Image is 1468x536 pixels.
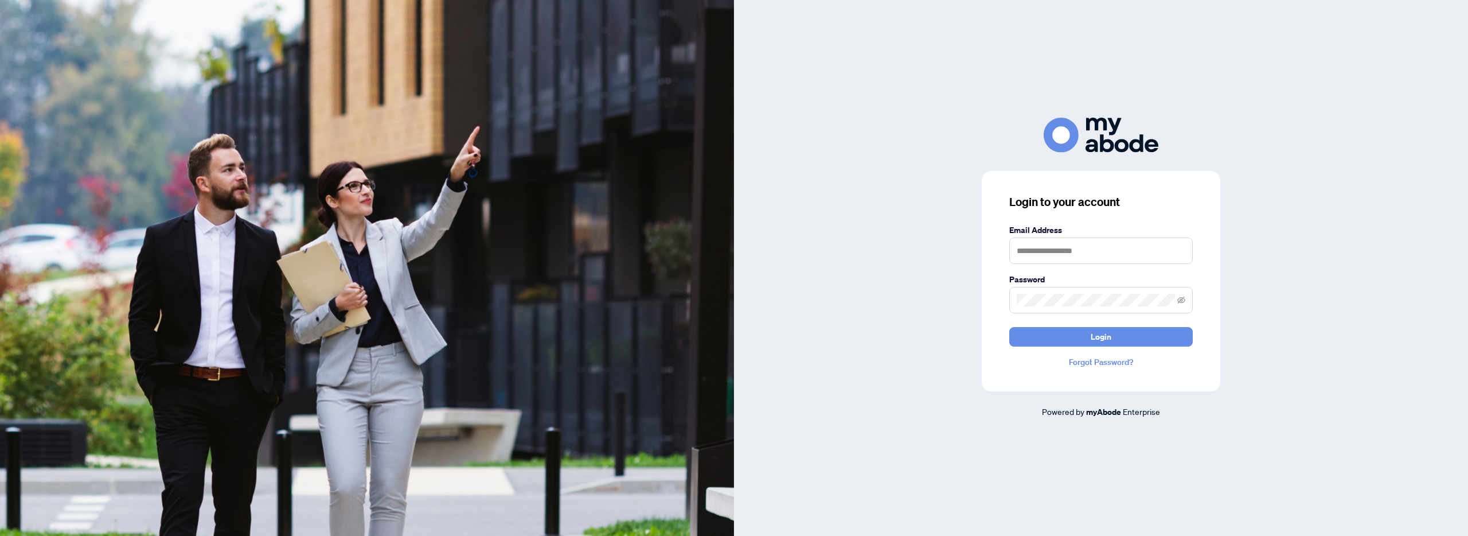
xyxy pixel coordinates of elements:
img: ma-logo [1044,118,1158,153]
label: Email Address [1009,224,1193,236]
a: myAbode [1086,406,1121,418]
button: Login [1009,327,1193,347]
a: Forgot Password? [1009,356,1193,368]
span: Login [1091,328,1111,346]
span: Powered by [1042,406,1084,417]
span: Enterprise [1123,406,1160,417]
label: Password [1009,273,1193,286]
h3: Login to your account [1009,194,1193,210]
span: eye-invisible [1177,296,1185,304]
